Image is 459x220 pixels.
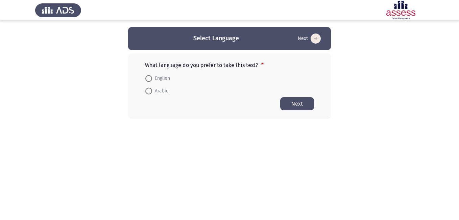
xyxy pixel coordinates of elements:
span: English [152,74,170,83]
button: Start assessment [280,97,314,110]
button: Start assessment [296,33,323,44]
img: Assess Talent Management logo [35,1,81,20]
span: Arabic [152,87,168,95]
p: What language do you prefer to take this test? [145,62,314,68]
h3: Select Language [193,34,239,43]
img: Assessment logo of Development Assessment R1 (EN/AR) [378,1,424,20]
